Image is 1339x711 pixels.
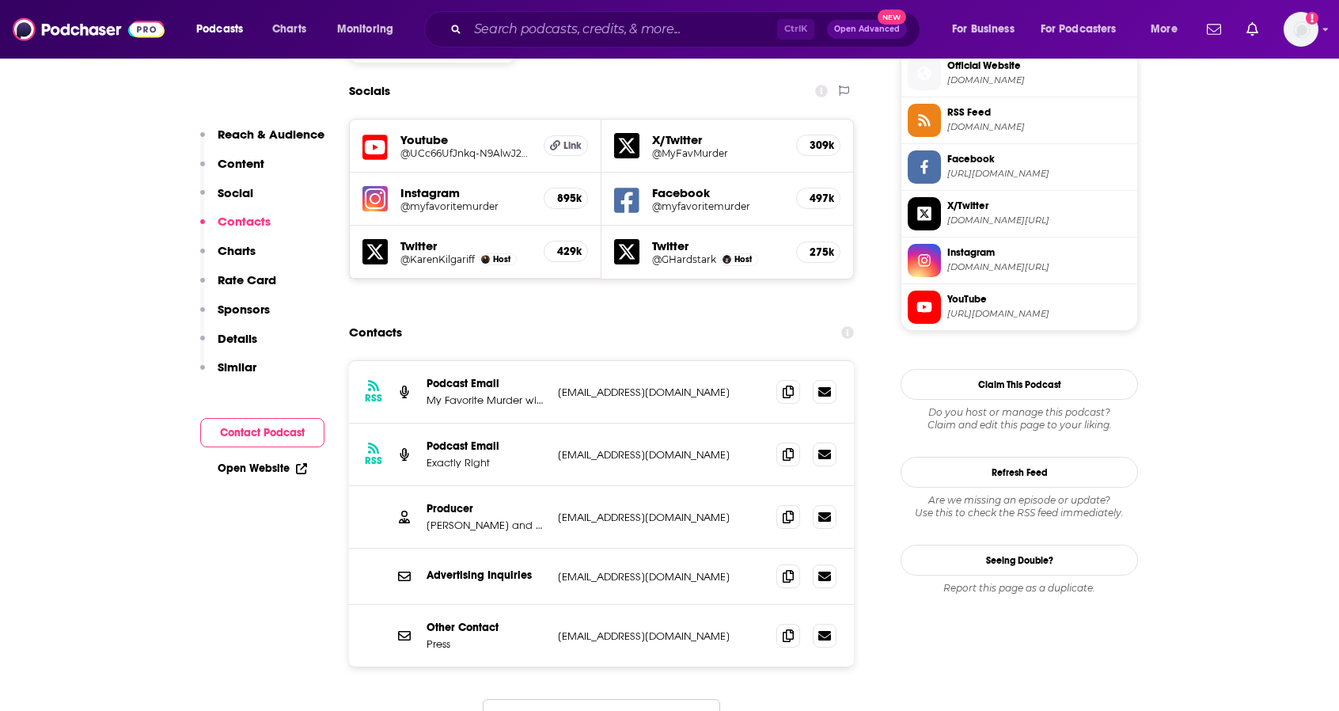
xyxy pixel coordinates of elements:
[652,132,783,147] h5: X/Twitter
[901,457,1138,488] button: Refresh Feed
[947,152,1131,166] span: Facebook
[947,168,1131,180] span: https://www.facebook.com/myfavoritemurder
[427,637,545,651] p: Press
[652,200,783,212] a: @myfavoritemurder
[563,139,582,152] span: Link
[218,462,307,475] a: Open Website
[952,18,1015,40] span: For Business
[1284,12,1318,47] span: Logged in as CaveHenricks
[947,261,1131,273] span: instagram.com/myfavoritemurder
[810,192,827,205] h5: 497k
[947,74,1131,86] span: myfavoritemurder.com
[400,238,531,253] h5: Twitter
[652,253,716,265] a: @GHardstark
[947,105,1131,120] span: RSS Feed
[365,454,382,467] h3: RSS
[200,302,270,331] button: Sponsors
[349,317,402,348] h2: Contacts
[947,292,1131,306] span: YouTube
[200,331,257,360] button: Details
[218,127,324,142] p: Reach & Audience
[218,214,271,229] p: Contacts
[481,255,490,264] a: Karen Kilgariff
[652,147,783,159] a: @MyFavMurder
[1041,18,1117,40] span: For Podcasters
[908,150,1131,184] a: Facebook[URL][DOMAIN_NAME]
[272,18,306,40] span: Charts
[1140,17,1197,42] button: open menu
[558,511,764,524] p: [EMAIL_ADDRESS][DOMAIN_NAME]
[196,18,243,40] span: Podcasts
[200,156,264,185] button: Content
[200,359,256,389] button: Similar
[200,127,324,156] button: Reach & Audience
[218,302,270,317] p: Sponsors
[908,57,1131,90] a: Official Website[DOMAIN_NAME]
[200,185,253,215] button: Social
[947,245,1131,260] span: Instagram
[400,253,475,265] a: @KarenKilgariff
[1240,16,1265,43] a: Show notifications dropdown
[439,11,935,48] div: Search podcasts, credits, & more...
[400,185,531,200] h5: Instagram
[734,254,752,264] span: Host
[558,386,764,399] p: [EMAIL_ADDRESS][DOMAIN_NAME]
[1030,17,1140,42] button: open menu
[427,621,545,634] p: Other Contact
[777,19,814,40] span: Ctrl K
[400,200,531,212] h5: @myfavoritemurder
[185,17,264,42] button: open menu
[901,406,1138,419] span: Do you host or manage this podcast?
[908,291,1131,324] a: YouTube[URL][DOMAIN_NAME]
[908,244,1131,277] a: Instagram[DOMAIN_NAME][URL]
[427,377,545,390] p: Podcast Email
[723,255,731,264] img: Georgia Hardstark
[947,199,1131,213] span: X/Twitter
[427,502,545,515] p: Producer
[947,215,1131,226] span: twitter.com/MyFavMurder
[200,272,276,302] button: Rate Card
[400,147,531,159] a: @UCc66UfJnkq-N9AlwJ23t7aw
[557,192,575,205] h5: 895k
[326,17,414,42] button: open menu
[1151,18,1178,40] span: More
[947,121,1131,133] span: omnycontent.com
[652,238,783,253] h5: Twitter
[901,545,1138,576] a: Seeing Double?
[901,582,1138,595] div: Report this page as a duplicate.
[218,156,264,171] p: Content
[427,568,545,582] p: Advertising Inquiries
[1201,16,1227,43] a: Show notifications dropdown
[400,132,531,147] h5: Youtube
[200,214,271,243] button: Contacts
[557,245,575,258] h5: 429k
[262,17,316,42] a: Charts
[908,104,1131,137] a: RSS Feed[DOMAIN_NAME]
[810,245,827,259] h5: 275k
[652,185,783,200] h5: Facebook
[493,254,510,264] span: Host
[13,14,165,44] img: Podchaser - Follow, Share and Rate Podcasts
[427,519,545,532] p: [PERSON_NAME] and [PERSON_NAME]
[544,135,588,156] a: Link
[218,243,256,258] p: Charts
[901,406,1138,432] div: Claim and edit this page to your liking.
[810,139,827,152] h5: 309k
[1284,12,1318,47] button: Show profile menu
[558,570,764,584] p: [EMAIL_ADDRESS][DOMAIN_NAME]
[941,17,1034,42] button: open menu
[427,394,545,407] p: My Favorite Murder with [PERSON_NAME] and [US_STATE][PERSON_NAME]
[468,17,777,42] input: Search podcasts, credits, & more...
[901,494,1138,519] div: Are we missing an episode or update? Use this to check the RSS feed immediately.
[218,359,256,375] p: Similar
[908,197,1131,230] a: X/Twitter[DOMAIN_NAME][URL]
[349,76,390,106] h2: Socials
[200,418,324,447] button: Contact Podcast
